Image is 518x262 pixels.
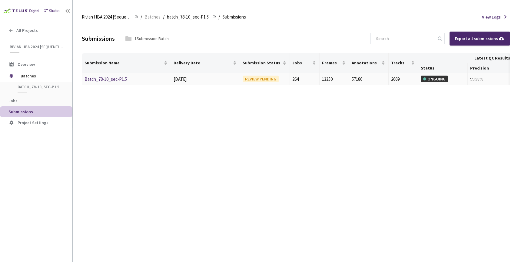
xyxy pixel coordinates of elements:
[16,28,38,33] span: All Projects
[85,76,127,82] a: Batch_78-10_sec-P1.5
[82,13,131,21] span: Rivian HBA 2024 [Sequential]
[222,13,246,21] span: Submissions
[167,13,209,21] span: batch_78-10_sec-P1.5
[391,76,416,83] div: 2669
[320,53,349,73] th: Frames
[10,44,64,49] span: Rivian HBA 2024 [Sequential]
[8,98,18,104] span: Jobs
[243,76,279,82] div: REVIEW PENDING
[421,76,448,82] div: ONGOING
[470,76,514,82] div: 99.58%
[352,60,380,65] span: Annotations
[174,60,232,65] span: Delivery Date
[418,63,468,73] th: Status
[143,13,162,20] a: Batches
[468,63,517,73] th: Precision
[292,76,317,83] div: 264
[82,53,171,73] th: Submission Name
[171,53,241,73] th: Delivery Date
[389,53,418,73] th: Tracks
[352,76,386,83] div: 57186
[141,13,142,21] li: /
[243,60,281,65] span: Submission Status
[290,53,320,73] th: Jobs
[322,60,341,65] span: Frames
[82,34,115,43] div: Submissions
[44,8,60,14] div: GT Studio
[174,76,238,83] div: [DATE]
[240,53,290,73] th: Submission Status
[322,76,347,83] div: 13350
[144,13,161,21] span: Batches
[482,14,501,20] span: View Logs
[391,60,410,65] span: Tracks
[455,35,505,42] div: Export all submissions
[349,53,389,73] th: Annotations
[292,60,311,65] span: Jobs
[18,120,48,125] span: Project Settings
[372,33,437,44] input: Search
[163,13,164,21] li: /
[18,62,35,67] span: Overview
[18,84,62,90] span: batch_78-10_sec-P1.5
[134,35,169,42] div: 1 Submission Batch
[218,13,220,21] li: /
[8,109,33,114] span: Submissions
[21,70,62,82] span: Batches
[85,60,163,65] span: Submission Name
